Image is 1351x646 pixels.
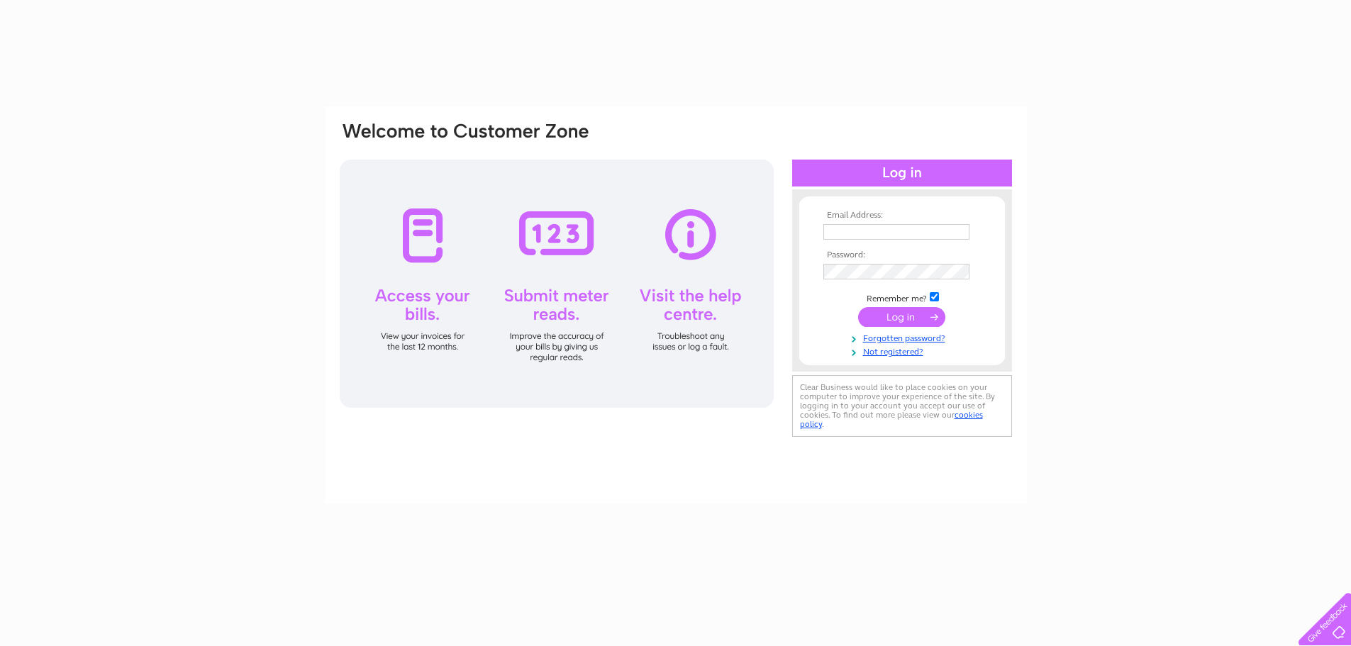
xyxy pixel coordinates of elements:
input: Submit [858,307,945,327]
a: cookies policy [800,410,983,429]
th: Password: [820,250,984,260]
div: Clear Business would like to place cookies on your computer to improve your experience of the sit... [792,375,1012,437]
th: Email Address: [820,211,984,221]
td: Remember me? [820,290,984,304]
a: Not registered? [823,344,984,357]
a: Forgotten password? [823,330,984,344]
